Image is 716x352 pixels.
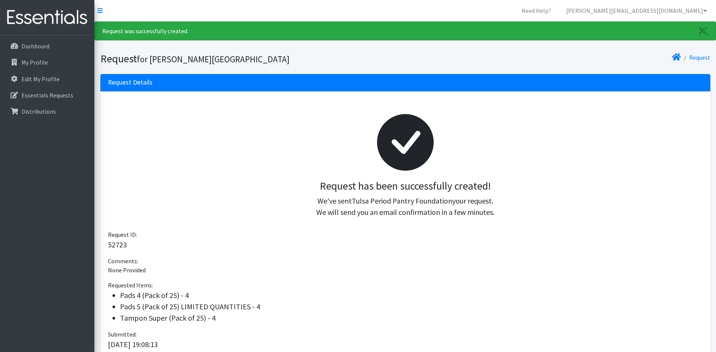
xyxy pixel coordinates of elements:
[689,54,710,61] a: Request
[352,196,452,205] span: Tulsa Period Pantry Foundation
[94,22,716,40] div: Request was successfully created.
[108,239,703,250] p: 52723
[137,54,289,65] small: for [PERSON_NAME][GEOGRAPHIC_DATA]
[22,59,48,66] p: My Profile
[3,88,91,103] a: Essentials Requests
[3,71,91,86] a: Edit My Profile
[560,3,713,18] a: [PERSON_NAME][EMAIL_ADDRESS][DOMAIN_NAME]
[108,281,153,289] span: Requested Items:
[114,180,697,193] h3: Request has been successfully created!
[120,312,703,324] li: Tampon Super (Pack of 25) - 4
[3,104,91,119] a: Distributions
[3,39,91,54] a: Dashboard
[22,75,60,83] p: Edit My Profile
[3,55,91,70] a: My Profile
[108,231,137,238] span: Request ID:
[691,22,716,40] a: Close
[100,52,403,65] h1: Request
[108,330,137,338] span: Submitted:
[108,339,703,350] p: [DATE] 19:08:13
[120,301,703,312] li: Pads 5 (Pack of 25) LIMITED QUANTITIES - 4
[108,257,138,265] span: Comments:
[22,91,73,99] p: Essentials Requests
[108,266,146,274] span: None Provided
[108,79,152,86] h3: Request Details
[22,42,49,50] p: Dashboard
[516,3,557,18] a: Need Help?
[114,195,697,218] p: We've sent your request. We will send you an email confirmation in a few minutes.
[22,108,56,115] p: Distributions
[3,5,91,30] img: HumanEssentials
[120,290,703,301] li: Pads 4 (Pack of 25) - 4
